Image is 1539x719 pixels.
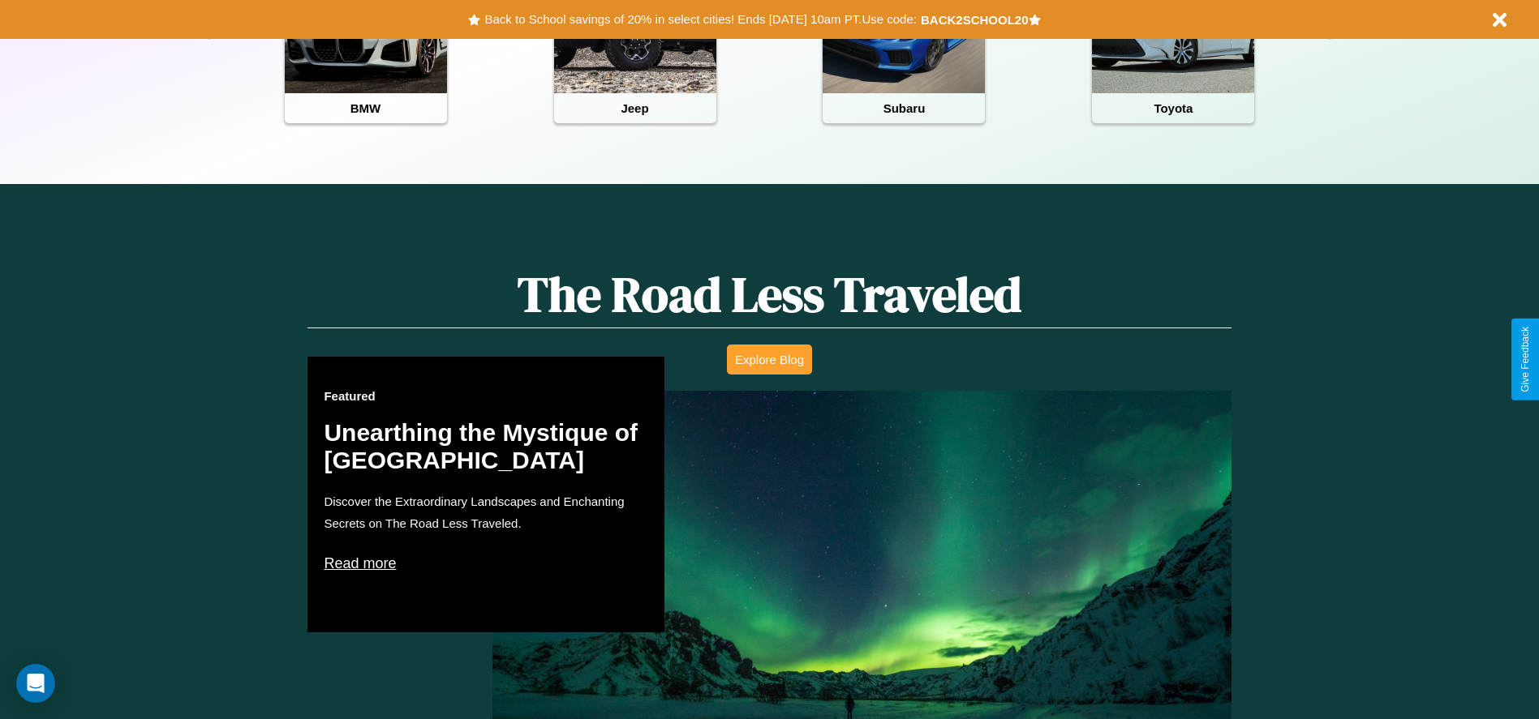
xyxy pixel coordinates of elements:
div: Open Intercom Messenger [16,664,55,703]
h2: Unearthing the Mystique of [GEOGRAPHIC_DATA] [324,419,648,474]
h4: Jeep [554,93,716,123]
div: Give Feedback [1520,327,1531,392]
p: Read more [324,550,648,576]
button: Explore Blog [727,345,812,374]
h4: BMW [285,93,447,123]
p: Discover the Extraordinary Landscapes and Enchanting Secrets on The Road Less Traveled. [324,490,648,534]
h3: Featured [324,389,648,403]
b: BACK2SCHOOL20 [921,13,1029,27]
h4: Subaru [823,93,985,123]
h4: Toyota [1092,93,1254,123]
h1: The Road Less Traveled [307,261,1231,328]
button: Back to School savings of 20% in select cities! Ends [DATE] 10am PT.Use code: [480,8,920,31]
